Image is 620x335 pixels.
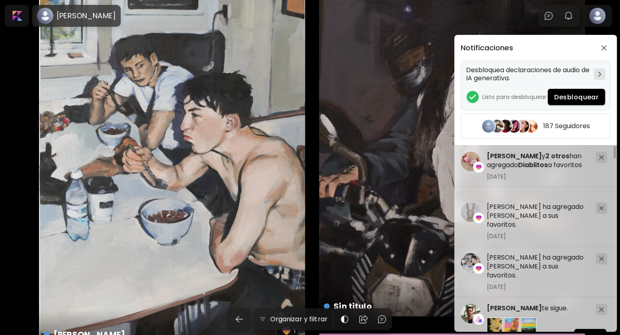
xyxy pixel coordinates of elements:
h5: y han agregado a favoritos [487,152,589,170]
img: closeButton [601,45,607,51]
span: [DATE] [487,283,589,290]
span: 2 [545,151,549,161]
h5: te sigue. [487,304,589,313]
span: Desbloquear [554,93,598,101]
button: Desbloquear [548,89,605,105]
span: [DATE] [487,173,589,180]
span: [DATE] [487,232,589,240]
span: otros [551,151,569,161]
h5: [PERSON_NAME] ha agregado [PERSON_NAME] a sus favoritos. [487,253,589,280]
h5: 187 Seguidores [543,122,590,130]
span: Diablitos [518,160,548,170]
button: closeButton [597,41,610,54]
h5: [PERSON_NAME] ha agregado [PERSON_NAME] a sus favoritos. [487,202,589,229]
img: checkmark [466,90,479,103]
span: [PERSON_NAME] [487,151,542,161]
h5: Notificaciones [461,44,513,52]
span: [PERSON_NAME] [487,303,542,313]
h5: Desbloquea declaraciones de audio de IA generativa. [466,66,590,82]
img: chevron [598,72,601,77]
h5: Listo para desbloquear [482,93,546,101]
